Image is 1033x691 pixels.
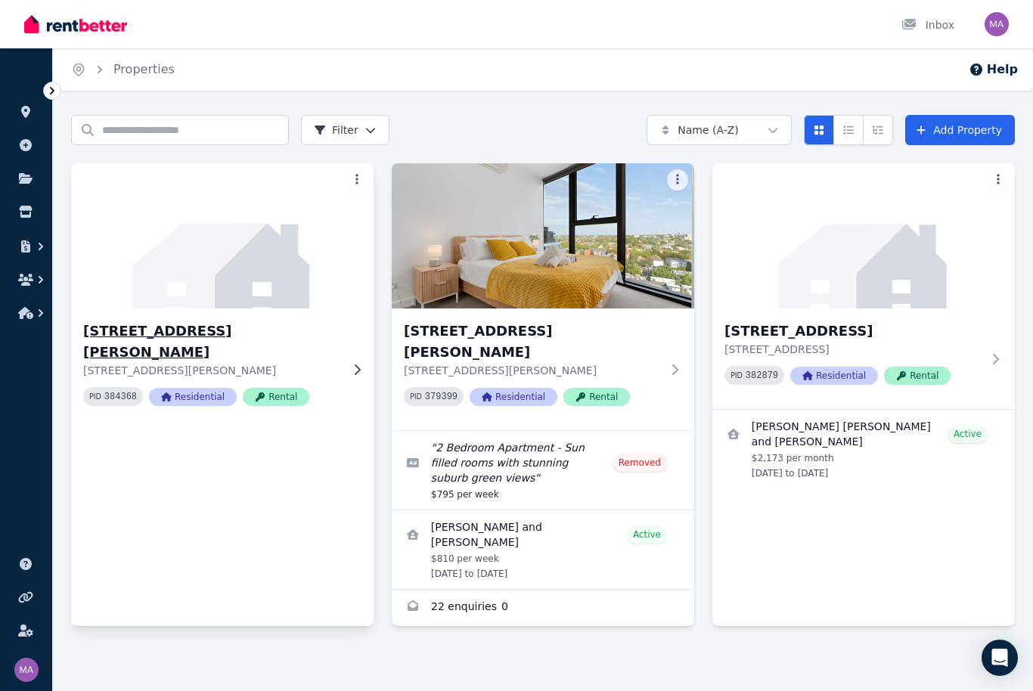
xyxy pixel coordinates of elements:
button: More options [667,169,688,191]
p: [STREET_ADDRESS][PERSON_NAME] [404,363,661,378]
h3: [STREET_ADDRESS] [724,321,982,342]
img: Mayuko Akaho [985,12,1009,36]
a: 410/70 Speakmen St, Kensington[STREET_ADDRESS][STREET_ADDRESS]PID 382879ResidentialRental [712,163,1015,409]
a: Enquiries for 35 Malcolm St, South Yarra [392,590,694,626]
code: 382879 [746,370,778,381]
div: View options [804,115,893,145]
h3: [STREET_ADDRESS][PERSON_NAME] [83,321,340,363]
span: Residential [790,367,878,385]
img: 3/81 Mitchell St, Maidstone [64,160,381,312]
a: View details for Mayur Dashrath Divate and Sarikha Balaram Khanapure [712,410,1015,488]
div: Open Intercom Messenger [982,640,1018,676]
button: Expanded list view [863,115,893,145]
div: Inbox [901,17,954,33]
small: PID [731,371,743,380]
a: View details for Jessica and Darren Southam [392,510,694,589]
span: Rental [563,388,630,406]
small: PID [89,392,101,401]
span: Rental [884,367,951,385]
span: Filter [314,122,358,138]
button: Name (A-Z) [647,115,792,145]
a: 35 Malcolm St, South Yarra[STREET_ADDRESS][PERSON_NAME][STREET_ADDRESS][PERSON_NAME]PID 379399Res... [392,163,694,430]
a: 3/81 Mitchell St, Maidstone[STREET_ADDRESS][PERSON_NAME][STREET_ADDRESS][PERSON_NAME]PID 384368Re... [71,163,374,430]
img: Mayuko Akaho [14,658,39,682]
a: Edit listing: 2 Bedroom Apartment - Sun filled rooms with stunning suburb green views [392,431,694,510]
p: [STREET_ADDRESS][PERSON_NAME] [83,363,340,378]
span: Rental [243,388,309,406]
code: 384368 [104,392,137,402]
a: Add Property [905,115,1015,145]
img: 410/70 Speakmen St, Kensington [712,163,1015,308]
img: RentBetter [24,13,127,36]
span: Residential [470,388,557,406]
img: 35 Malcolm St, South Yarra [392,163,694,308]
button: More options [346,169,368,191]
small: PID [410,392,422,401]
button: More options [988,169,1009,191]
button: Card view [804,115,834,145]
button: Help [969,60,1018,79]
a: Properties [113,62,175,76]
span: Residential [149,388,237,406]
nav: Breadcrumb [53,48,193,91]
h3: [STREET_ADDRESS][PERSON_NAME] [404,321,661,363]
span: Name (A-Z) [678,122,739,138]
code: 379399 [425,392,458,402]
button: Compact list view [833,115,864,145]
button: Filter [301,115,389,145]
p: [STREET_ADDRESS] [724,342,982,357]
